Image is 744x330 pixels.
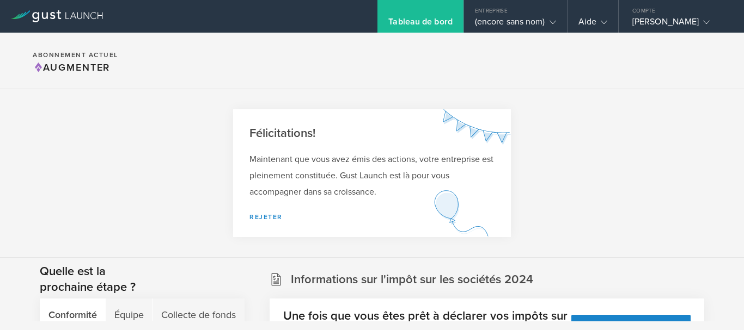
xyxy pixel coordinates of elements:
font: Maintenant que vous avez émis des actions, votre entreprise est pleinement constituée. Gust Launc... [249,154,493,197]
font: Collecte de fonds [161,309,236,321]
font: Abonnement actuel [33,51,118,59]
div: Widget de chat [690,278,744,330]
font: Rejeter [249,213,283,221]
font: Quelle est la prochaine étape ? [40,264,136,294]
font: Entreprise [475,8,508,14]
font: Augmenter [43,61,110,73]
font: Informations sur l'impôt sur les sociétés 2024 [291,272,533,287]
font: Équipe [114,309,144,321]
font: Conformité [48,309,97,321]
font: [PERSON_NAME] [632,16,699,27]
iframe: Widget de discussion [690,278,744,330]
font: Tableau de bord [388,16,453,27]
font: Félicitations! [249,126,315,140]
font: Compte [632,8,656,14]
font: Aide [578,16,596,27]
font: (encore sans nom) [475,16,545,27]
